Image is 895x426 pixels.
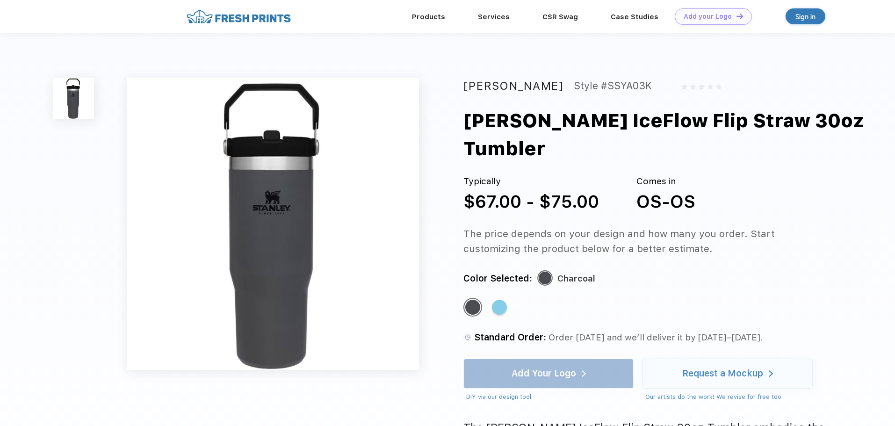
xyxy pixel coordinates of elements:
img: gray_star.svg [707,84,713,89]
span: Order [DATE] and we’ll deliver it by [DATE]–[DATE]. [549,332,763,343]
a: Products [412,13,445,21]
span: Standard Order: [474,332,546,343]
div: The price depends on your design and how many you order. Start customizing the product below for ... [463,226,830,256]
div: [PERSON_NAME] [463,78,563,94]
a: Sign in [786,8,825,24]
img: DT [736,14,743,19]
div: Charcoal [557,271,595,286]
div: Charcoal [465,300,480,315]
div: Pool [492,300,507,315]
div: $67.00 - $75.00 [463,188,599,215]
div: OS-OS [636,188,695,215]
img: func=resize&h=100 [53,78,94,119]
a: CSR Swag [542,13,578,21]
img: white arrow [769,370,773,377]
img: func=resize&h=640 [127,78,419,370]
img: gray_star.svg [716,84,722,89]
div: Add your Logo [684,13,732,21]
a: Services [478,13,510,21]
img: fo%20logo%202.webp [184,8,294,25]
img: gray_star.svg [699,84,704,89]
div: Color Selected: [463,271,532,286]
div: Sign in [795,11,816,22]
img: gray_star.svg [681,84,687,89]
div: Comes in [636,175,695,188]
img: gray_star.svg [690,84,696,89]
div: Typically [463,175,599,188]
div: Request a Mockup [682,369,763,378]
div: Our artists do the work! We revise for free too. [645,392,813,402]
div: Style #SSYA03K [574,78,652,94]
div: [PERSON_NAME] IceFlow Flip Straw 30oz Tumbler [463,107,866,163]
img: standard order [463,333,472,341]
div: DIY via our design tool. [466,392,634,402]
